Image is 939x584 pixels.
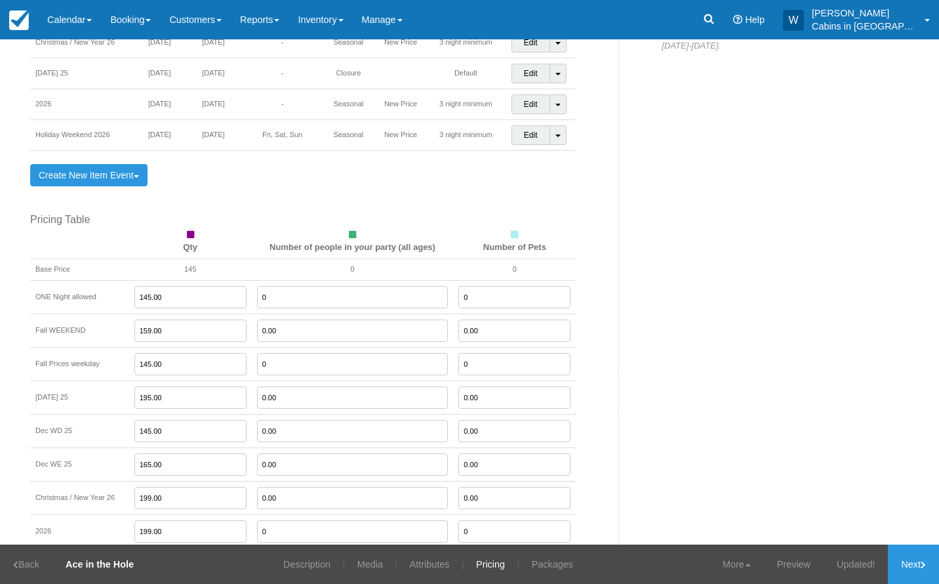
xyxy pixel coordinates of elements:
[430,28,502,58] td: 3 night minimum
[764,545,824,584] a: Preview
[709,545,764,584] a: More
[745,14,765,25] span: Help
[30,213,576,228] label: Pricing Table
[30,314,129,347] td: Fall WEEKEND
[325,89,371,120] td: Seasonal
[129,259,252,281] td: 145
[458,230,570,252] strong: Number of Pets
[132,58,187,89] td: [DATE]
[30,347,129,381] td: Fall Prices weekday
[252,259,454,281] td: 0
[188,120,239,151] td: [DATE]
[9,10,29,30] img: checkfront-main-nav-mini-logo.png
[132,120,187,151] td: [DATE]
[30,514,129,548] td: 2026
[273,545,340,584] a: Description
[511,125,550,145] a: Edit
[257,230,449,252] strong: Number of people in your party (all ages)
[239,58,325,89] td: -
[30,448,129,481] td: Dec WE 25
[783,10,804,31] div: W
[400,545,460,584] a: Attributes
[325,120,371,151] td: Seasonal
[511,33,550,52] a: Edit
[812,20,917,33] p: Cabins in [GEOGRAPHIC_DATA]
[239,120,325,151] td: Fri, Sat, Sun
[325,28,371,58] td: Seasonal
[239,89,325,120] td: -
[30,481,129,514] td: Christmas / New Year 26
[511,94,550,114] a: Edit
[733,15,742,24] i: Help
[188,28,239,58] td: [DATE]
[30,58,132,89] td: [DATE] 25
[511,64,550,83] a: Edit
[66,559,134,570] strong: Ace in the Hole
[30,164,148,186] a: Create New Item Event
[132,28,187,58] td: [DATE]
[188,58,239,89] td: [DATE]
[325,58,371,89] td: Closure
[522,545,583,584] a: Packages
[812,7,917,20] p: [PERSON_NAME]
[30,259,129,281] td: Base Price
[371,120,430,151] td: New Price
[430,58,502,89] td: Default
[348,545,393,584] a: Media
[371,28,430,58] td: New Price
[662,27,909,52] p: Examples:
[430,120,502,151] td: 3 night minimum
[239,28,325,58] td: -
[30,28,132,58] td: Christmas / New Year 26
[888,545,939,584] a: Next
[371,89,430,120] td: New Price
[824,545,888,584] a: Updated!
[132,89,187,120] td: [DATE]
[466,545,515,584] a: Pricing
[188,89,239,120] td: [DATE]
[30,120,132,151] td: Holiday Weekend 2026
[453,259,576,281] td: 0
[30,414,129,448] td: Dec WD 25
[134,230,247,252] strong: Qty
[30,89,132,120] td: 2026
[30,381,129,414] td: [DATE] 25
[430,89,502,120] td: 3 night minimum
[30,280,129,314] td: ONE Night allowed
